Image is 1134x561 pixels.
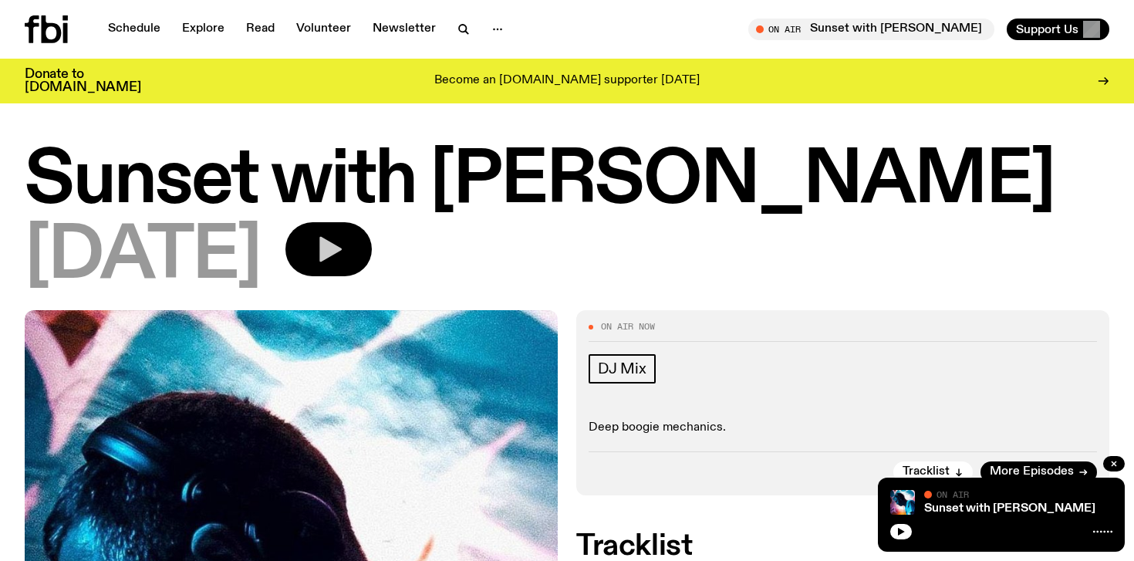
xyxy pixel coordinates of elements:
span: More Episodes [990,466,1074,478]
h2: Tracklist [576,532,1109,560]
img: Simon Caldwell stands side on, looking downwards. He has headphones on. Behind him is a brightly ... [890,490,915,515]
span: Tracklist [903,466,950,478]
a: Newsletter [363,19,445,40]
button: Support Us [1007,19,1109,40]
span: Support Us [1016,22,1078,36]
button: On AirSunset with [PERSON_NAME] [748,19,994,40]
span: On Air Now [601,323,655,331]
span: On Air [937,489,969,499]
span: [DATE] [25,222,261,292]
a: More Episodes [980,461,1097,483]
a: DJ Mix [589,354,656,384]
h1: Sunset with [PERSON_NAME] [25,147,1109,216]
a: Volunteer [287,19,360,40]
a: Read [237,19,284,40]
h3: Donate to [DOMAIN_NAME] [25,68,141,94]
p: Deep boogie mechanics. [589,421,1097,435]
a: Explore [173,19,234,40]
span: DJ Mix [598,360,646,377]
a: Schedule [99,19,170,40]
button: Tracklist [893,461,973,483]
a: Sunset with [PERSON_NAME] [924,502,1095,515]
p: Become an [DOMAIN_NAME] supporter [DATE] [434,74,700,88]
